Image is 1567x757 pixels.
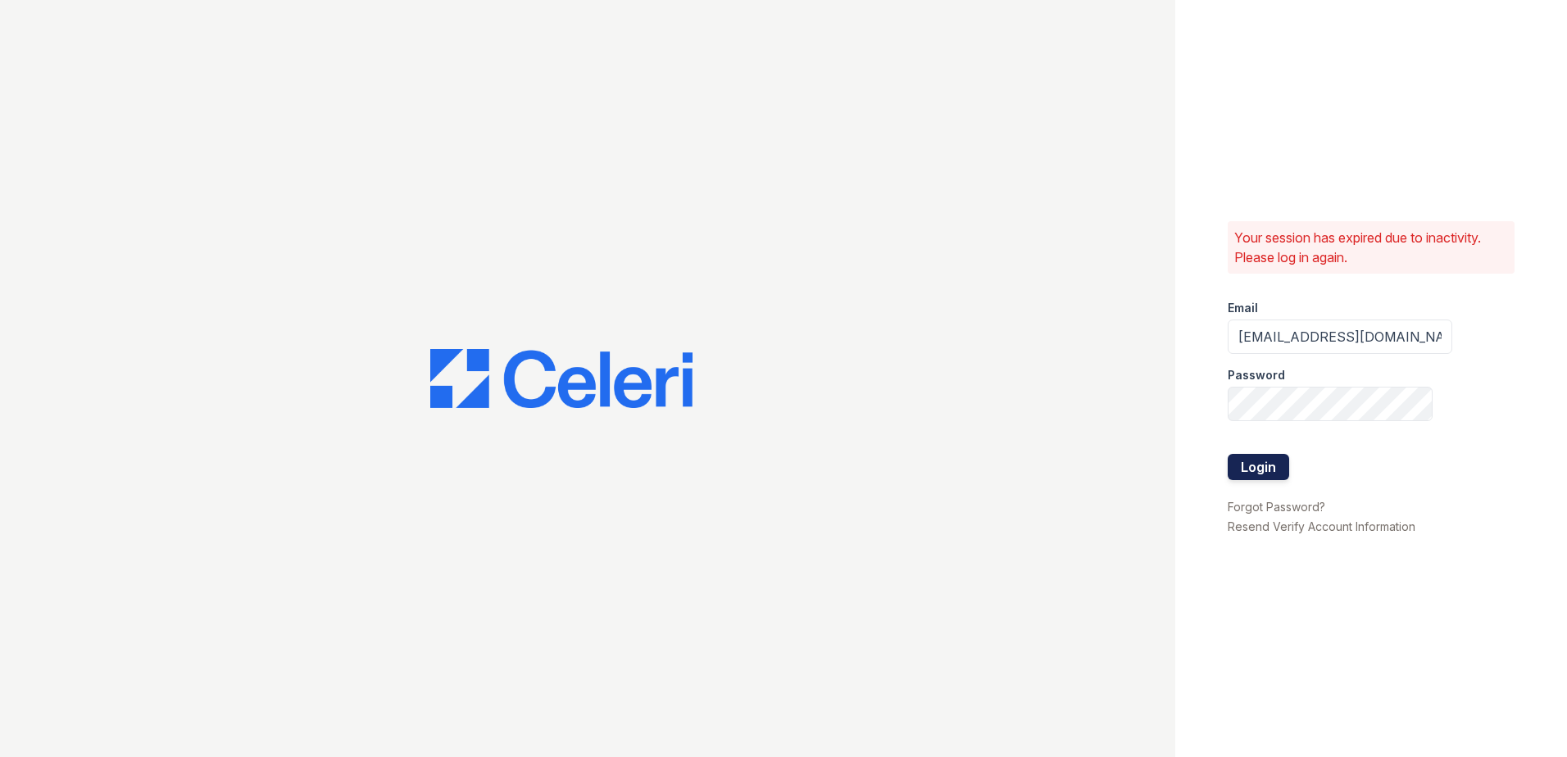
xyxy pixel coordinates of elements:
[1228,367,1285,383] label: Password
[430,349,693,408] img: CE_Logo_Blue-a8612792a0a2168367f1c8372b55b34899dd931a85d93a1a3d3e32e68fde9ad4.png
[1228,500,1325,514] a: Forgot Password?
[1228,519,1415,533] a: Resend Verify Account Information
[1228,454,1289,480] button: Login
[1234,228,1508,267] p: Your session has expired due to inactivity. Please log in again.
[1228,300,1258,316] label: Email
